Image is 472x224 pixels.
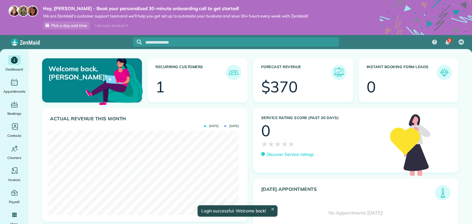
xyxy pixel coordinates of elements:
[281,138,288,149] span: ★
[155,79,165,95] div: 1
[333,66,345,79] img: icon_forecast_revenue-8c13a41c7ed35a8dcfafea3cbb826a0462acb37728057bba2d056411b612bbbe.png
[9,6,20,17] img: maria-72a9807cf96188c08ef61303f053569d2e2a8a1cde33d635c8a3ac13582a053d.jpg
[27,6,38,17] img: michelle-19f622bdf1676172e81f8f8fba1fb50e276960ebfe0243fe18214015130c80e4.jpg
[2,77,26,95] a: Appointments
[2,188,26,205] a: Payroll
[261,151,314,158] a: Discover Service ratings
[261,138,268,149] span: ★
[2,122,26,139] a: Contacts
[51,23,87,28] span: Pick a day and time
[8,177,21,183] span: Invoices
[261,65,331,80] h3: Forecast Revenue
[43,14,308,19] span: We are ZenMaid’s customer support team and we’ll help you get set up to automate your business an...
[6,66,23,72] span: Dashboard
[133,40,142,44] button: Focus search
[7,155,21,161] span: Cleaners
[2,99,26,117] a: Bookings
[9,199,20,205] span: Payroll
[261,123,270,138] div: 0
[367,79,376,95] div: 0
[18,6,29,17] img: jorge-587dff0eeaa6aab1f244e6dc62b8924c3b6ad411094392a53c71c6c4a576187d.jpg
[43,21,90,29] a: Pick a day and time
[367,65,437,80] h3: Instant Booking Form Leads
[268,138,274,149] span: ★
[274,138,281,149] span: ★
[261,187,435,200] h3: [DATE] Appointments
[261,116,384,120] h3: Service Rating score (past 30 days)
[438,66,450,79] img: icon_form_leads-04211a6a04a5b2264e4ee56bc0799ec3eb69b7e499cbb523a139df1d13a81ae0.png
[448,38,450,43] span: 3
[50,116,241,122] h3: Actual Revenue this month
[137,40,142,44] svg: Focus search
[197,205,277,217] div: Login successful. Welcome back!
[7,133,21,139] span: Contacts
[155,65,226,80] h3: Recurring Customers
[427,35,472,49] nav: Main
[224,125,239,128] span: [DATE]
[91,22,132,29] div: I already booked it
[204,125,218,128] span: [DATE]
[85,51,144,111] img: dashboard_welcome-42a62b7d889689a78055ac9021e634bf52bae3f8056760290aed330b23ab8690.png
[267,151,314,158] p: Discover Service ratings
[261,79,298,95] div: $370
[2,166,26,183] a: Invoices
[2,144,26,161] a: Cleaners
[49,65,109,81] p: Welcome back, [PERSON_NAME]!
[459,40,463,45] span: RE
[7,110,22,117] span: Bookings
[288,138,295,149] span: ★
[43,6,308,12] strong: Hey, [PERSON_NAME] - Book your personalized 30-minute onboarding call to get started!
[227,66,240,79] img: icon_recurring_customers-cf858462ba22bcd05b5a5880d41d6543d210077de5bb9ebc9590e49fd87d84ed.png
[437,187,449,199] img: icon_todays_appointments-901f7ab196bb0bea1936b74009e4eb5ffbc2d2711fa7634e0d609ed5ef32b18b.png
[441,36,454,49] div: 3 unread notifications
[2,55,26,72] a: Dashboard
[3,88,26,95] span: Appointments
